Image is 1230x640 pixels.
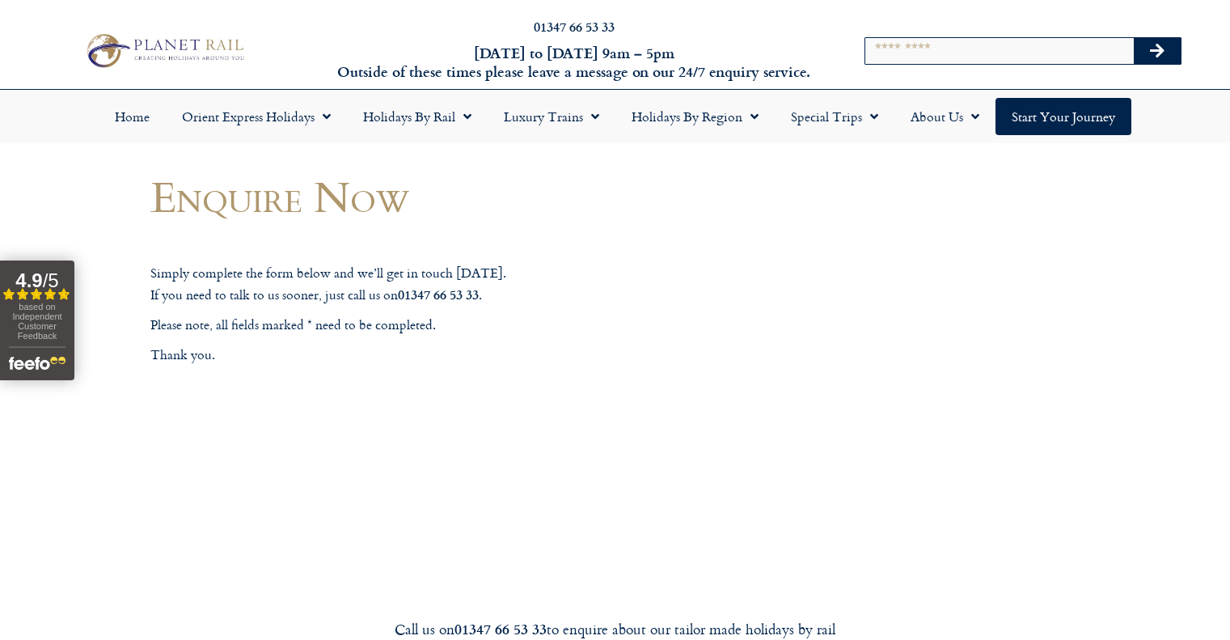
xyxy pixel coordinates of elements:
p: Please note, all fields marked * need to be completed. [150,315,757,336]
h6: [DATE] to [DATE] 9am – 5pm Outside of these times please leave a message on our 24/7 enquiry serv... [332,44,816,82]
a: 01347 66 53 33 [534,17,615,36]
img: Planet Rail Train Holidays Logo [80,30,248,71]
a: Home [99,98,166,135]
a: Orient Express Holidays [166,98,347,135]
a: Luxury Trains [488,98,615,135]
div: Call us on to enquire about our tailor made holidays by rail [163,620,1068,638]
a: Start your Journey [995,98,1131,135]
p: Thank you. [150,345,757,366]
a: Special Trips [775,98,894,135]
strong: 01347 66 53 33 [398,285,479,303]
iframe: Form 0 [167,408,741,529]
p: Simply complete the form below and we’ll get in touch [DATE]. If you need to talk to us sooner, j... [150,263,757,305]
h1: Enquire Now [150,172,757,220]
strong: 01347 66 53 33 [454,618,547,639]
a: About Us [894,98,995,135]
a: Holidays by Region [615,98,775,135]
button: Search [1134,38,1181,64]
a: Holidays by Rail [347,98,488,135]
nav: Menu [8,98,1222,135]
